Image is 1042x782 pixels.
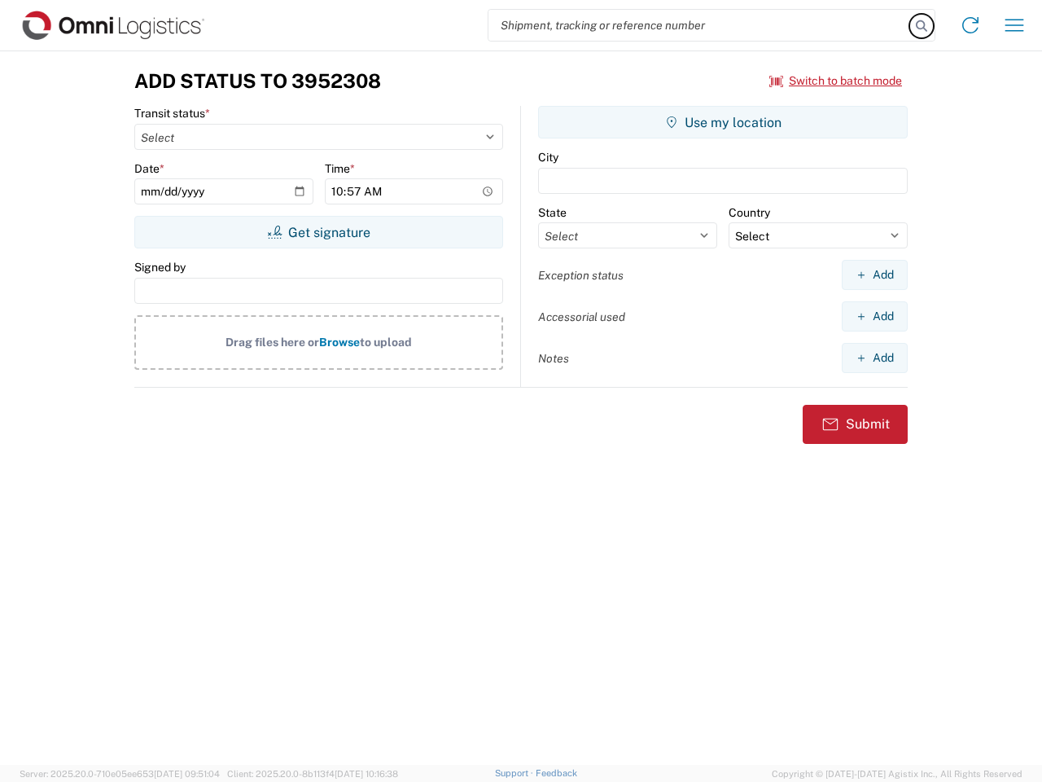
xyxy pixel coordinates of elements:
[154,769,220,779] span: [DATE] 09:51:04
[319,336,360,349] span: Browse
[488,10,910,41] input: Shipment, tracking or reference number
[538,310,625,324] label: Accessorial used
[769,68,902,94] button: Switch to batch mode
[536,768,577,778] a: Feedback
[729,205,770,220] label: Country
[360,336,412,349] span: to upload
[134,69,381,93] h3: Add Status to 3952308
[803,405,908,444] button: Submit
[20,769,220,779] span: Server: 2025.20.0-710e05ee653
[842,343,908,373] button: Add
[325,161,355,176] label: Time
[227,769,398,779] span: Client: 2025.20.0-8b113f4
[538,150,558,165] label: City
[538,106,908,138] button: Use my location
[134,260,186,275] label: Signed by
[842,260,908,290] button: Add
[134,161,164,176] label: Date
[335,769,398,779] span: [DATE] 10:16:38
[772,767,1022,781] span: Copyright © [DATE]-[DATE] Agistix Inc., All Rights Reserved
[495,768,536,778] a: Support
[134,216,503,248] button: Get signature
[225,336,319,349] span: Drag files here or
[538,268,624,283] label: Exception status
[134,106,210,121] label: Transit status
[538,351,569,366] label: Notes
[538,205,567,220] label: State
[842,301,908,332] button: Add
